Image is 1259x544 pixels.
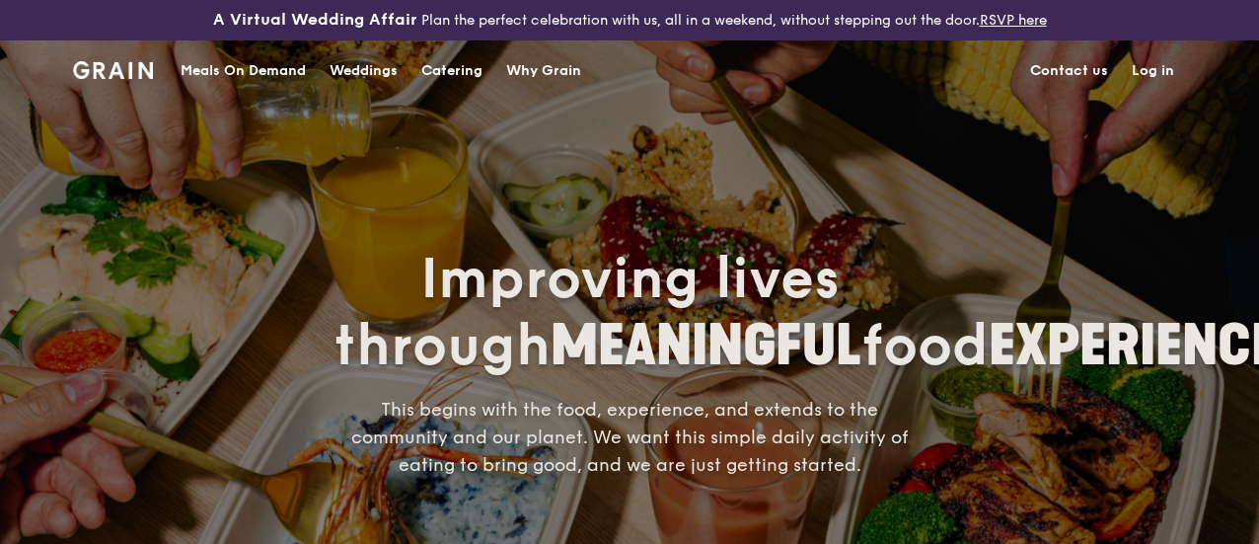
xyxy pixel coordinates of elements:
span: MEANINGFUL [551,313,861,379]
a: Catering [409,41,494,101]
a: RSVP here [980,12,1047,29]
div: Weddings [330,41,398,101]
a: Why Grain [494,41,593,101]
div: Catering [421,41,482,101]
a: Weddings [318,41,409,101]
div: Why Grain [506,41,581,101]
img: Grain [73,61,153,79]
div: Meals On Demand [181,41,306,101]
span: This begins with the food, experience, and extends to the community and our planet. We want this ... [351,399,909,476]
div: Plan the perfect celebration with us, all in a weekend, without stepping out the door. [210,8,1050,33]
a: GrainGrain [73,39,153,99]
a: Contact us [1018,41,1120,101]
a: Log in [1120,41,1186,101]
h3: A Virtual Wedding Affair [213,8,417,32]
